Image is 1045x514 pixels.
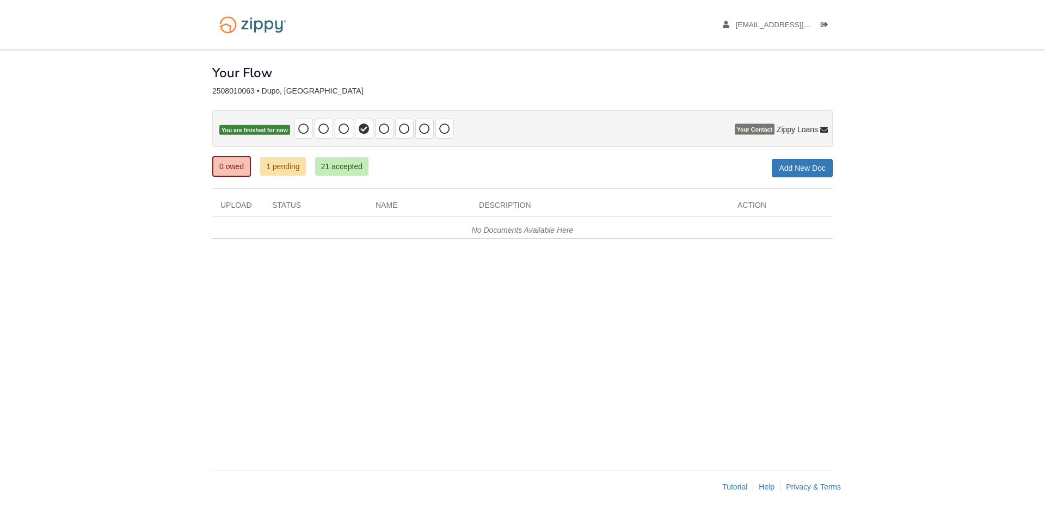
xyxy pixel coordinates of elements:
[723,21,860,32] a: edit profile
[471,200,729,216] div: Description
[212,66,272,80] h1: Your Flow
[729,200,833,216] div: Action
[735,124,774,135] span: Your Contact
[472,226,574,234] em: No Documents Available Here
[777,124,818,135] span: Zippy Loans
[772,159,833,177] a: Add New Doc
[759,482,774,491] a: Help
[264,200,367,216] div: Status
[315,157,368,176] a: 21 accepted
[821,21,833,32] a: Log out
[219,125,290,135] span: You are finished for now
[736,21,860,29] span: benjaminwuelling@gmail.com
[212,86,833,96] div: 2508010063 • Dupo, [GEOGRAPHIC_DATA]
[212,11,293,39] img: Logo
[722,482,747,491] a: Tutorial
[260,157,306,176] a: 1 pending
[367,200,471,216] div: Name
[212,200,264,216] div: Upload
[212,156,251,177] a: 0 owed
[786,482,841,491] a: Privacy & Terms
